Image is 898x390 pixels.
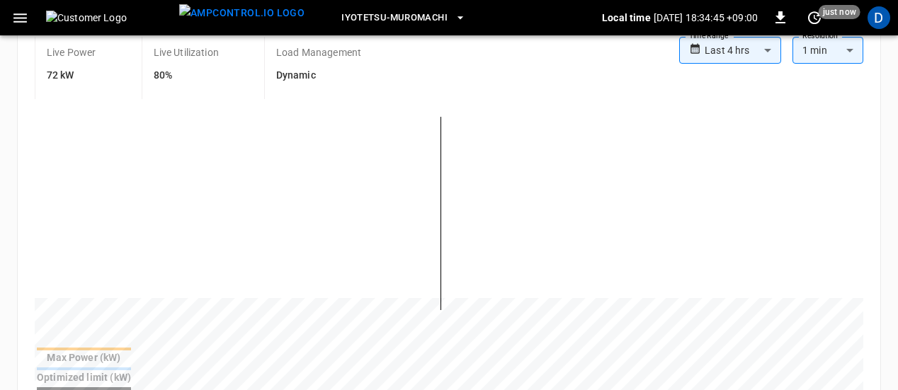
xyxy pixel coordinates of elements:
div: 1 min [792,37,863,64]
button: set refresh interval [803,6,826,29]
img: Customer Logo [46,11,174,25]
p: Local time [602,11,651,25]
span: Iyotetsu-Muromachi [341,10,448,26]
h6: 72 kW [47,68,96,84]
p: Live Utilization [154,45,219,59]
h6: 80% [154,68,219,84]
h6: Dynamic [276,68,361,84]
label: Resolution [802,30,838,42]
img: ampcontrol.io logo [179,4,305,22]
label: Time Range [689,30,729,42]
div: profile-icon [868,6,890,29]
p: [DATE] 18:34:45 +09:00 [654,11,758,25]
span: just now [819,5,860,19]
button: Iyotetsu-Muromachi [336,4,472,32]
p: Live Power [47,45,96,59]
p: Load Management [276,45,361,59]
div: Last 4 hrs [705,37,781,64]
